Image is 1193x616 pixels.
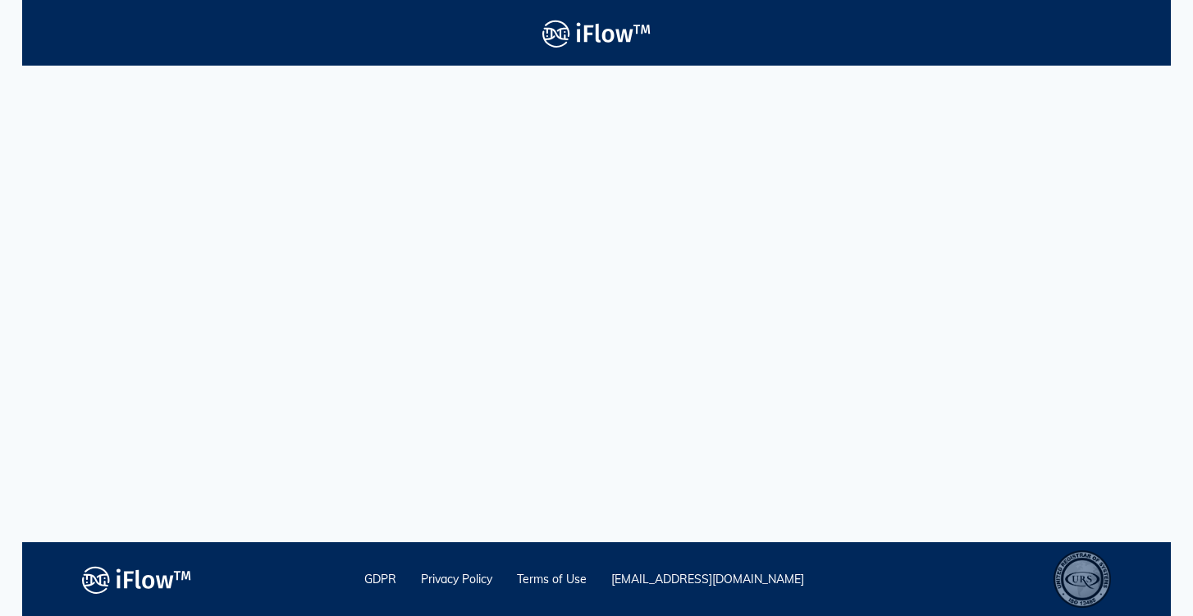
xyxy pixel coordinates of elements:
[517,572,587,586] a: Terms of Use
[82,561,191,598] img: logo
[421,572,492,586] a: Privacy Policy
[22,15,1171,52] a: Logo
[611,572,804,586] a: [EMAIL_ADDRESS][DOMAIN_NAME]
[1054,550,1111,608] div: ISO 13485 – Quality Management System
[364,572,396,586] a: GDPR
